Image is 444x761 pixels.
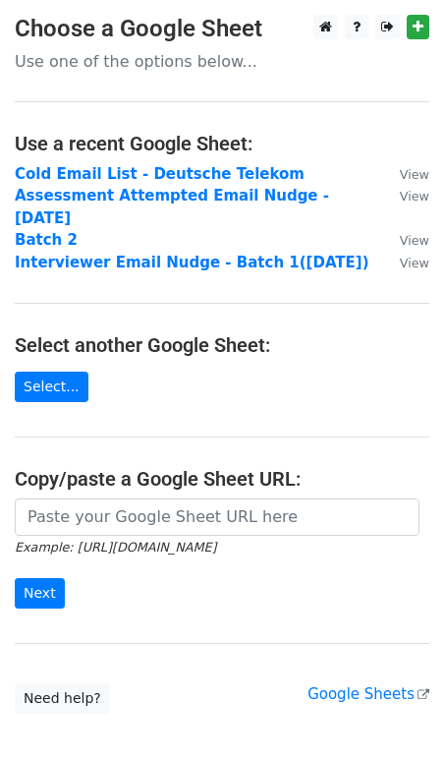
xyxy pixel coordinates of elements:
[400,233,429,248] small: View
[346,667,444,761] iframe: Chat Widget
[400,189,429,204] small: View
[400,256,429,270] small: View
[15,254,369,271] a: Interviewer Email Nudge - Batch 1([DATE])
[15,372,88,402] a: Select...
[15,132,429,155] h4: Use a recent Google Sheet:
[15,15,429,43] h3: Choose a Google Sheet
[380,165,429,183] a: View
[15,578,65,609] input: Next
[15,51,429,72] p: Use one of the options below...
[400,167,429,182] small: View
[15,165,305,183] a: Cold Email List - Deutsche Telekom
[15,187,329,227] a: Assessment Attempted Email Nudge - [DATE]
[15,231,78,249] a: Batch 2
[15,540,216,555] small: Example: [URL][DOMAIN_NAME]
[15,683,110,714] a: Need help?
[15,467,429,491] h4: Copy/paste a Google Sheet URL:
[15,498,419,536] input: Paste your Google Sheet URL here
[380,231,429,249] a: View
[307,685,429,703] a: Google Sheets
[15,333,429,357] h4: Select another Google Sheet:
[380,187,429,205] a: View
[380,254,429,271] a: View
